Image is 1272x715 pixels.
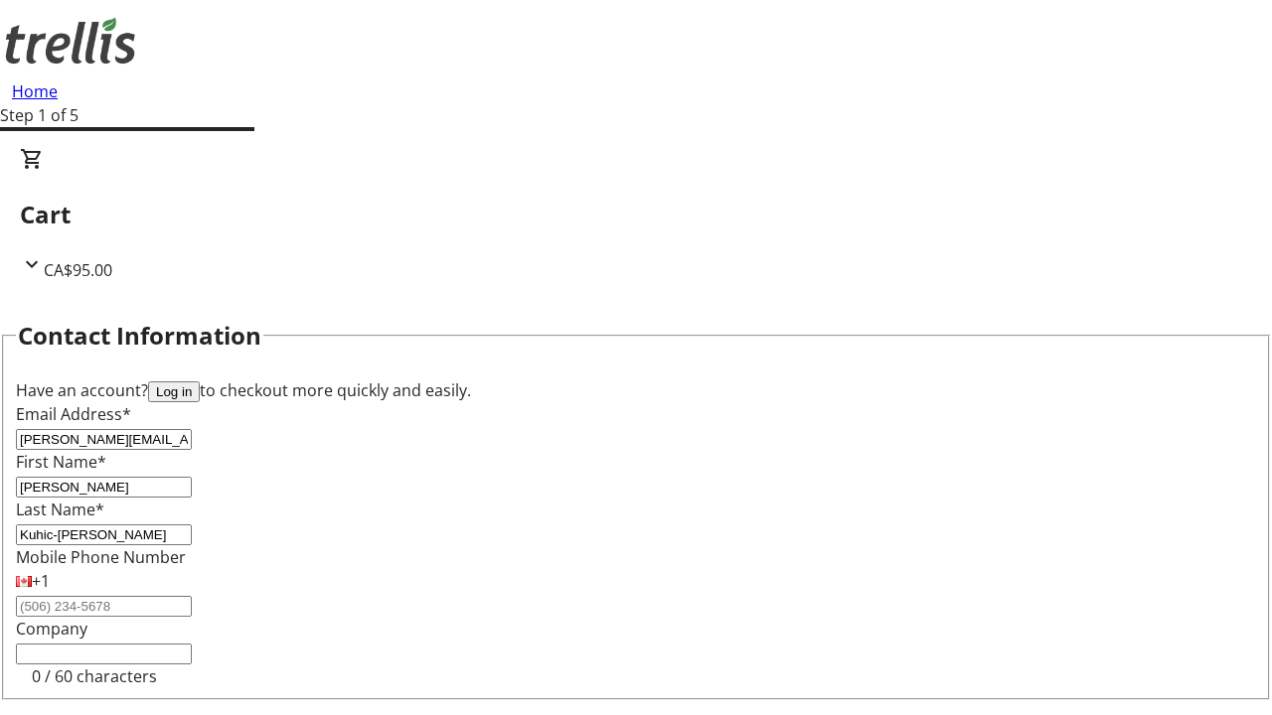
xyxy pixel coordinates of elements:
label: Mobile Phone Number [16,546,186,568]
input: (506) 234-5678 [16,596,192,617]
label: Last Name* [16,499,104,520]
span: CA$95.00 [44,259,112,281]
label: First Name* [16,451,106,473]
tr-character-limit: 0 / 60 characters [32,665,157,687]
button: Log in [148,381,200,402]
label: Company [16,618,87,640]
div: CartCA$95.00 [20,147,1252,282]
h2: Contact Information [18,318,261,354]
div: Have an account? to checkout more quickly and easily. [16,378,1256,402]
h2: Cart [20,197,1252,232]
label: Email Address* [16,403,131,425]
